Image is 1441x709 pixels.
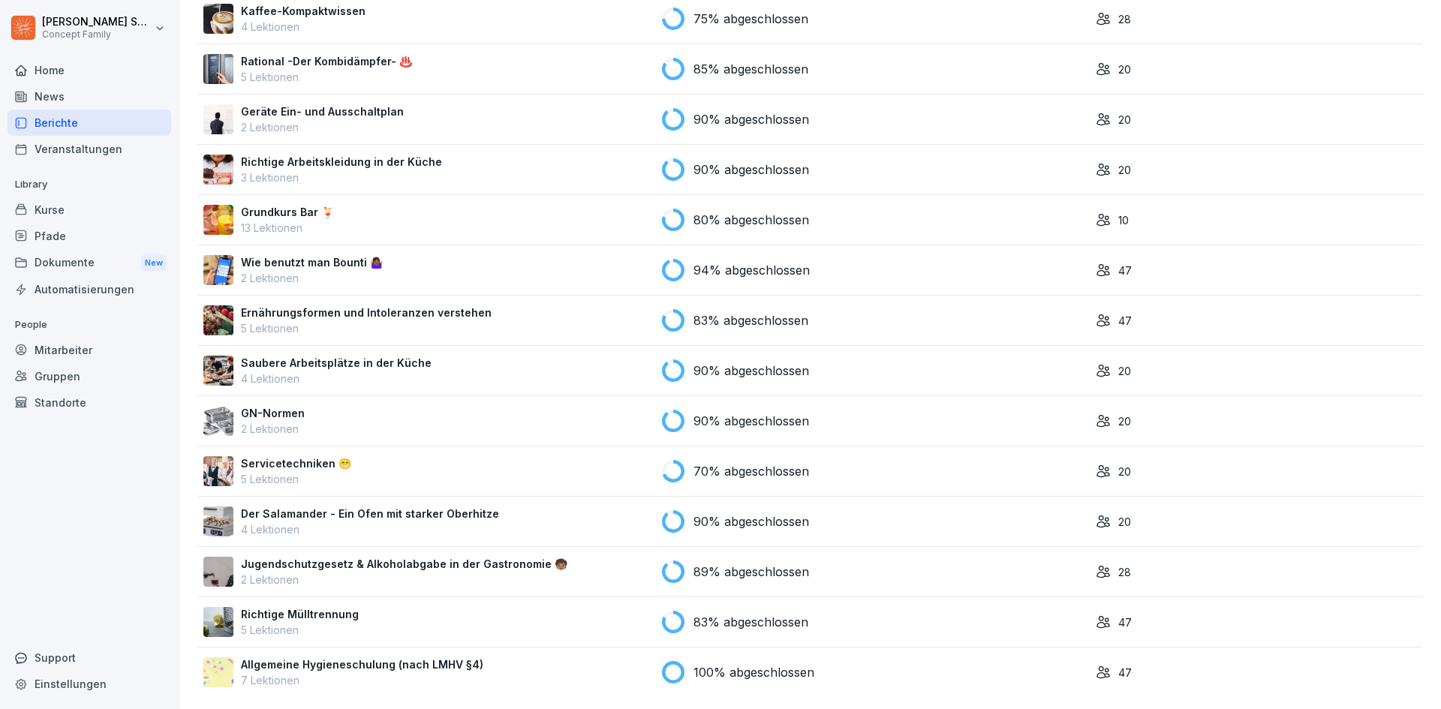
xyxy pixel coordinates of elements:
[1118,514,1131,530] p: 20
[1118,464,1131,479] p: 20
[241,69,412,85] p: 5 Lektionen
[693,563,809,581] p: 89% abgeschlossen
[42,29,152,40] p: Concept Family
[693,462,809,480] p: 70% abgeschlossen
[241,53,412,69] p: Rational -Der Kombidämpfer- ♨️
[8,173,171,197] p: Library
[8,389,171,416] a: Standorte
[203,607,233,637] img: xi8ct5mhj8uiktd0s5gxztjb.png
[693,362,809,380] p: 90% abgeschlossen
[8,57,171,83] a: Home
[241,471,351,487] p: 5 Lektionen
[1118,112,1131,128] p: 20
[693,261,810,279] p: 94% abgeschlossen
[203,557,233,587] img: bjsnreeblv4kuborbv1mjrxz.png
[42,16,152,29] p: [PERSON_NAME] Schyle
[241,622,359,638] p: 5 Lektionen
[693,311,808,329] p: 83% abgeschlossen
[241,371,432,386] p: 4 Lektionen
[1118,665,1132,680] p: 47
[241,204,334,220] p: Grundkurs Bar 🍹
[8,197,171,223] a: Kurse
[1118,313,1132,329] p: 47
[203,356,233,386] img: t4k1s3c8kfftykwj7okmtzoy.png
[8,671,171,697] a: Einstellungen
[693,211,809,229] p: 80% abgeschlossen
[241,421,305,437] p: 2 Lektionen
[693,412,809,430] p: 90% abgeschlossen
[241,254,383,270] p: Wie benutzt man Bounti 🤷🏾‍♀️
[203,406,233,436] img: f54dbio1lpti0vdzdydl5c0l.png
[241,455,351,471] p: Servicetechniken 😁
[203,506,233,536] img: twiglcvpfy1h6a02dt8kvy3w.png
[241,19,366,35] p: 4 Lektionen
[203,155,233,185] img: z1gxybulsott87c7gxmr5x83.png
[8,313,171,337] p: People
[1118,614,1132,630] p: 47
[8,110,171,136] a: Berichte
[203,54,233,84] img: przilfagqu39ul8e09m81im9.png
[1118,263,1132,278] p: 47
[1118,564,1131,580] p: 28
[8,249,171,277] a: DokumenteNew
[8,136,171,162] a: Veranstaltungen
[241,672,483,688] p: 7 Lektionen
[8,363,171,389] a: Gruppen
[241,656,483,672] p: Allgemeine Hygieneschulung (nach LMHV §4)
[8,644,171,671] div: Support
[693,60,808,78] p: 85% abgeschlossen
[8,337,171,363] a: Mitarbeiter
[241,119,404,135] p: 2 Lektionen
[1118,413,1131,429] p: 20
[1118,363,1131,379] p: 20
[693,110,809,128] p: 90% abgeschlossen
[241,220,334,236] p: 13 Lektionen
[1118,62,1131,77] p: 20
[241,170,442,185] p: 3 Lektionen
[1118,212,1129,228] p: 10
[241,104,404,119] p: Geräte Ein- und Ausschaltplan
[203,4,233,34] img: jidx2dt2kkv0mcr788z888xk.png
[203,456,233,486] img: kc0nhaz0cwxeyal8hxykmwbu.png
[1118,162,1131,178] p: 20
[241,572,567,587] p: 2 Lektionen
[241,3,366,19] p: Kaffee-Kompaktwissen
[203,205,233,235] img: jc1ievjb437pynzz13nfszya.png
[241,606,359,622] p: Richtige Mülltrennung
[141,254,167,272] div: New
[203,305,233,335] img: bdidfg6e4ofg5twq7n4gd52h.png
[241,405,305,421] p: GN-Normen
[241,320,492,336] p: 5 Lektionen
[203,657,233,687] img: keporxd7e2fe1yz451s804y5.png
[241,521,499,537] p: 4 Lektionen
[241,270,383,286] p: 2 Lektionen
[693,161,809,179] p: 90% abgeschlossen
[693,10,808,28] p: 75% abgeschlossen
[8,276,171,302] a: Automatisierungen
[203,104,233,134] img: ti9ch2566rhf5goq2xuybur0.png
[241,355,432,371] p: Saubere Arbeitsplätze in der Küche
[241,305,492,320] p: Ernährungsformen und Intoleranzen verstehen
[693,663,814,681] p: 100% abgeschlossen
[241,556,567,572] p: Jugendschutzgesetz & Alkoholabgabe in der Gastronomie 🧒🏽
[241,506,499,521] p: Der Salamander - Ein Ofen mit starker Oberhitze
[241,154,442,170] p: Richtige Arbeitskleidung in der Küche
[8,83,171,110] a: News
[203,255,233,285] img: xurzlqcdv3lo3k87m0sicyoj.png
[8,223,171,249] a: Pfade
[1118,11,1131,27] p: 28
[693,613,808,631] p: 83% abgeschlossen
[8,249,171,277] div: Dokumente
[693,512,809,530] p: 90% abgeschlossen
